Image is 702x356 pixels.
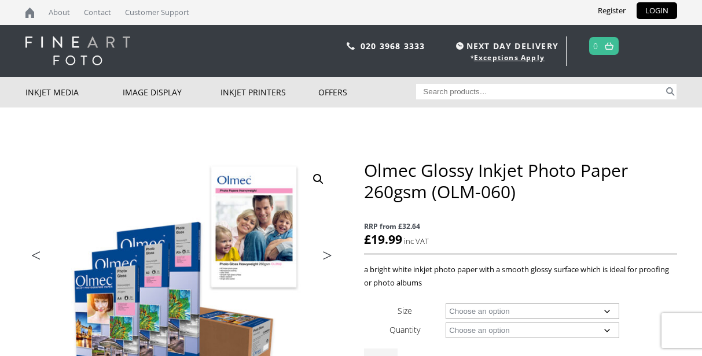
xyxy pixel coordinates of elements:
[389,324,420,335] label: Quantity
[453,39,558,53] span: NEXT DAY DELIVERY
[398,305,412,316] label: Size
[364,220,677,233] span: RRP from £32.64
[220,77,318,107] a: Inkjet Printers
[605,42,613,50] img: basket.svg
[589,2,634,19] a: Register
[361,40,425,51] a: 020 3968 3333
[318,77,416,107] a: Offers
[25,77,123,107] a: Inkjet Media
[308,169,329,190] a: View full-screen image gallery
[456,42,464,50] img: time.svg
[25,36,130,65] img: logo-white.svg
[637,2,677,19] a: LOGIN
[364,263,677,290] p: a bright white inkjet photo paper with a smooth glossy surface which is ideal for proofing or pho...
[364,231,371,247] span: £
[364,160,677,202] h1: Olmec Glossy Inkjet Photo Paper 260gsm (OLM-060)
[593,38,598,54] a: 0
[364,231,402,247] bdi: 19.99
[664,84,677,99] button: Search
[347,42,355,50] img: phone.svg
[123,77,220,107] a: Image Display
[474,53,545,62] a: Exceptions Apply
[416,84,664,99] input: Search products…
